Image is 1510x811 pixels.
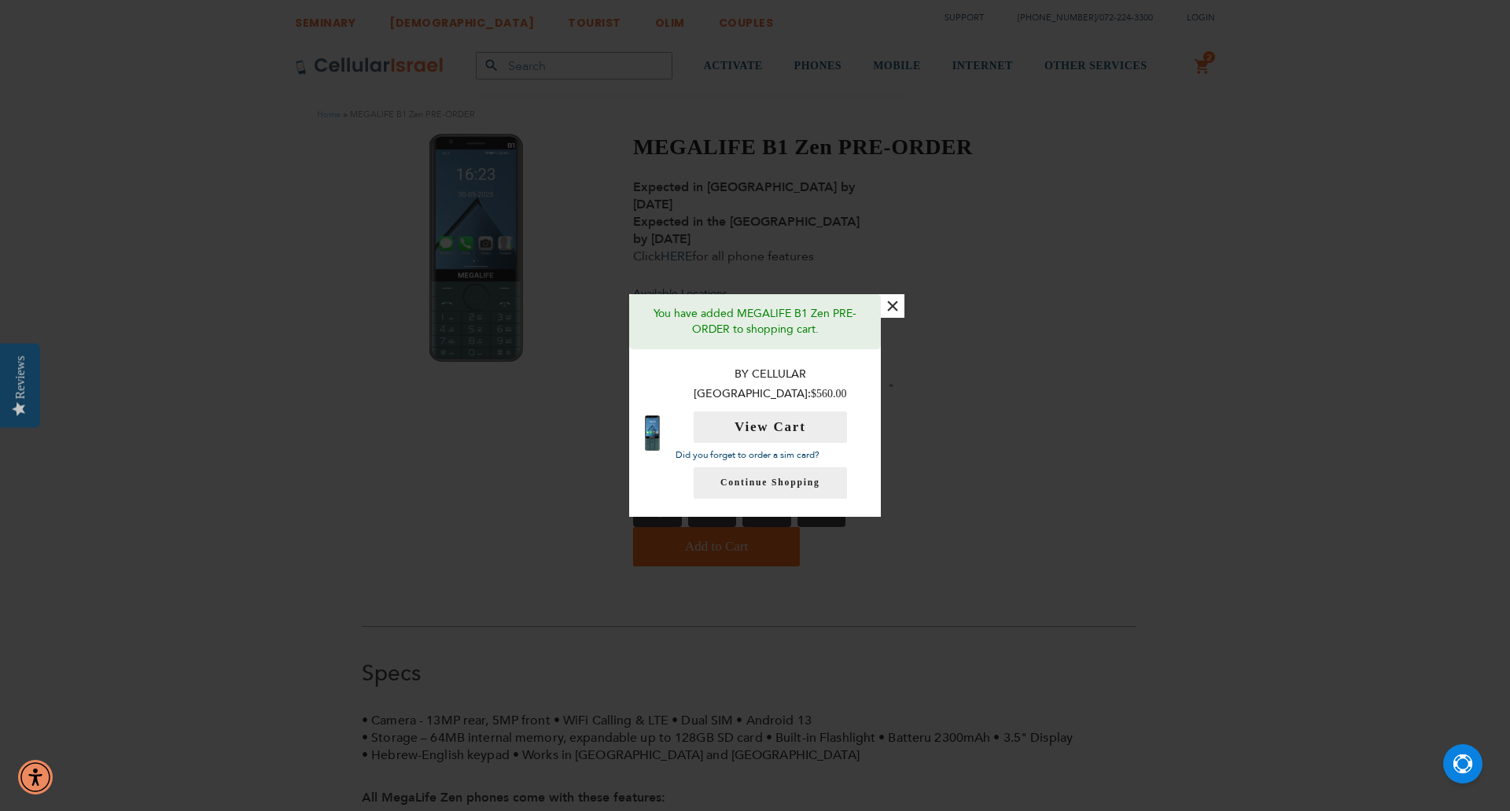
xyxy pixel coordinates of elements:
div: Reviews [13,356,28,399]
a: Did you forget to order a sim card? [676,448,819,461]
p: By Cellular [GEOGRAPHIC_DATA]: [676,365,865,404]
div: Accessibility Menu [18,760,53,794]
button: View Cart [694,411,847,443]
p: You have added MEGALIFE B1 Zen PRE-ORDER to shopping cart. [641,306,869,337]
a: Continue Shopping [694,467,847,499]
button: × [881,294,904,318]
span: $560.00 [811,388,847,400]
